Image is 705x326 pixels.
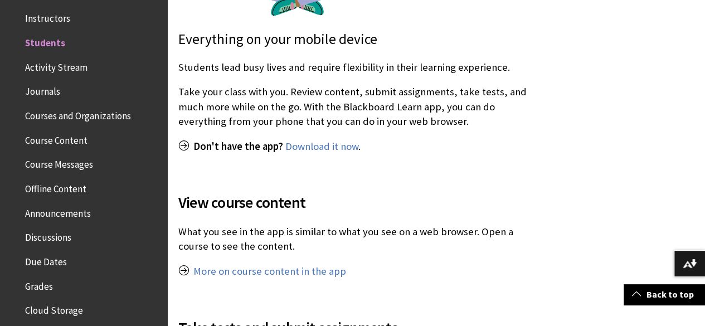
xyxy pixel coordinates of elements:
[25,179,86,194] span: Offline Content
[178,139,529,154] p: .
[25,106,130,121] span: Courses and Organizations
[178,85,529,129] p: Take your class with you. Review content, submit assignments, take tests, and much more while on ...
[178,225,529,254] p: What you see in the app is similar to what you see on a web browser. Open a course to see the con...
[25,9,70,25] span: Instructors
[624,284,705,305] a: Back to top
[178,191,529,214] span: View course content
[25,131,87,146] span: Course Content
[25,58,87,73] span: Activity Stream
[25,204,91,219] span: Announcements
[25,155,93,171] span: Course Messages
[25,82,60,98] span: Journals
[193,265,346,278] a: More on course content in the app
[25,277,53,292] span: Grades
[178,30,529,50] p: Everything on your mobile device
[25,301,83,316] span: Cloud Storage
[178,60,529,75] p: Students lead busy lives and require flexibility in their learning experience.
[193,140,283,153] span: Don't have the app?
[25,252,67,267] span: Due Dates
[285,140,358,153] a: Download it now
[25,228,71,243] span: Discussions
[25,33,65,48] span: Students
